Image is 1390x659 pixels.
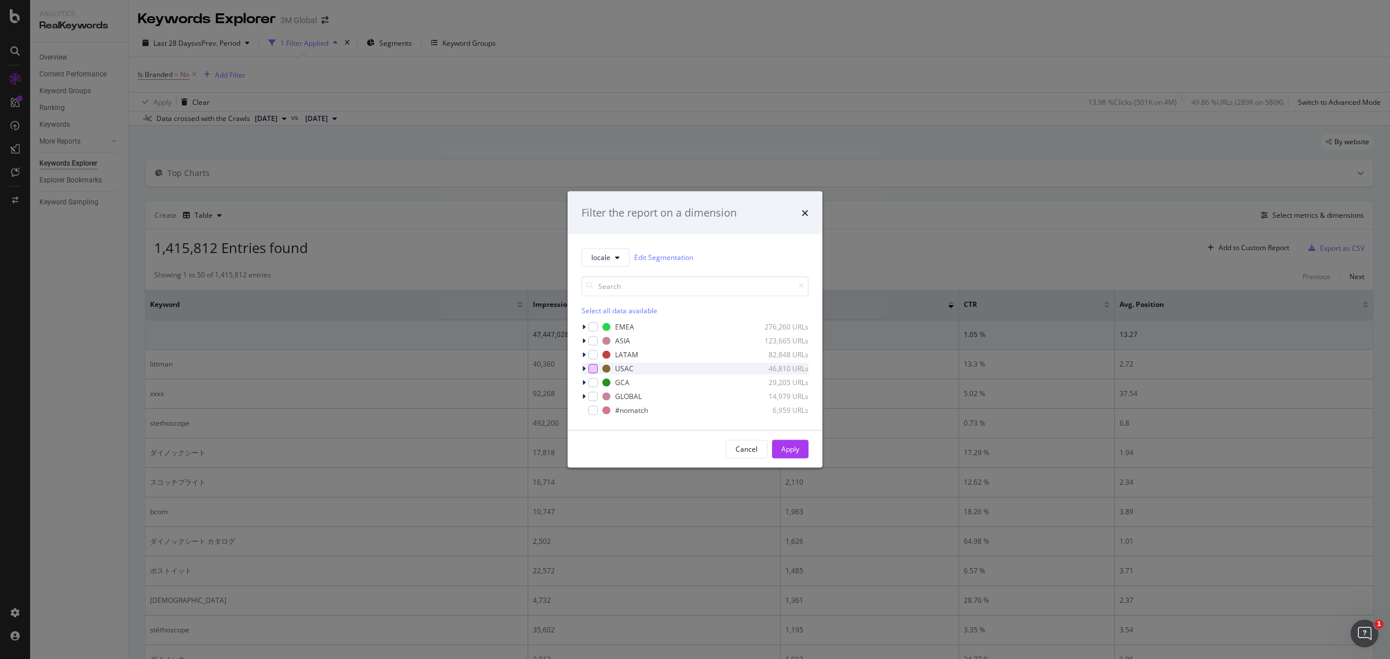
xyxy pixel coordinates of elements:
[752,364,809,374] div: 46,810 URLs
[802,206,809,221] div: times
[568,192,822,468] div: modal
[591,252,610,262] span: locale
[615,391,642,401] div: GLOBAL
[781,444,799,454] div: Apply
[615,322,634,332] div: EMEA
[634,251,693,263] a: Edit Segmentation
[752,391,809,401] div: 14,979 URLs
[752,405,809,415] div: 6,959 URLs
[1351,620,1378,647] iframe: Intercom live chat
[752,336,809,346] div: 123,665 URLs
[615,350,638,360] div: LATAM
[615,336,630,346] div: ASIA
[581,276,809,296] input: Search
[581,206,737,221] div: Filter the report on a dimension
[615,378,630,387] div: GCA
[1374,620,1384,629] span: 1
[752,378,809,387] div: 29,205 URLs
[772,440,809,458] button: Apply
[736,444,758,454] div: Cancel
[615,364,634,374] div: USAC
[581,305,809,315] div: Select all data available
[615,405,648,415] div: #nomatch
[581,248,630,266] button: locale
[752,350,809,360] div: 82,848 URLs
[752,322,809,332] div: 276,260 URLs
[726,440,767,458] button: Cancel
